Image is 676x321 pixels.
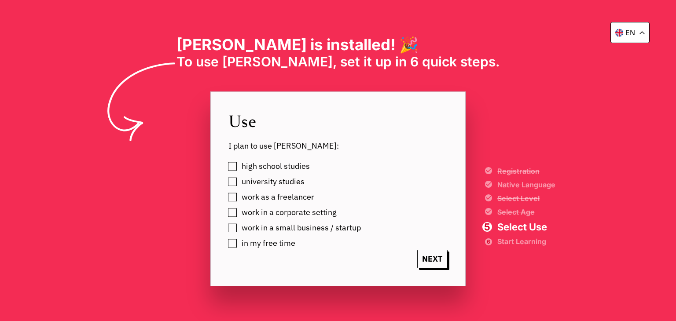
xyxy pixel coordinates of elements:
span: Native Language [497,181,555,188]
span: Use [228,109,448,132]
span: work as a freelancer [242,193,314,201]
span: Select Use [497,222,555,232]
span: I plan to use [PERSON_NAME]: [228,141,448,151]
span: work in a small business / startup [242,223,361,232]
span: To use [PERSON_NAME], set it up in 6 quick steps. [176,54,500,69]
span: high school studies [242,162,310,171]
span: work in a corporate setting [242,208,337,217]
span: Select Age [497,208,555,215]
span: university studies [242,177,305,186]
span: in my free time [242,239,295,248]
span: Start Learning [497,238,555,244]
span: Select Level [497,195,555,202]
span: NEXT [417,250,448,268]
span: Registration [497,168,555,175]
h1: [PERSON_NAME] is installed! 🎉 [176,35,500,54]
p: en [625,28,635,37]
